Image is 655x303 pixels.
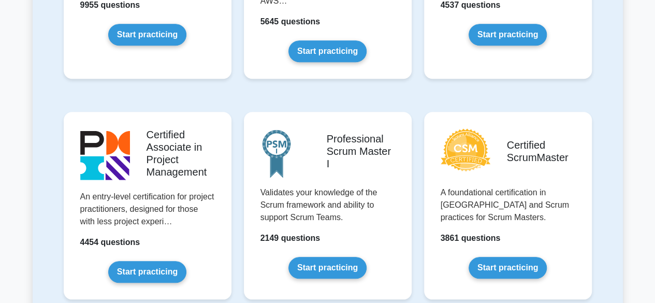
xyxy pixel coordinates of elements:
a: Start practicing [469,24,547,46]
a: Start practicing [469,257,547,279]
a: Start practicing [288,40,367,62]
a: Start practicing [108,261,186,283]
a: Start practicing [288,257,367,279]
a: Start practicing [108,24,186,46]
